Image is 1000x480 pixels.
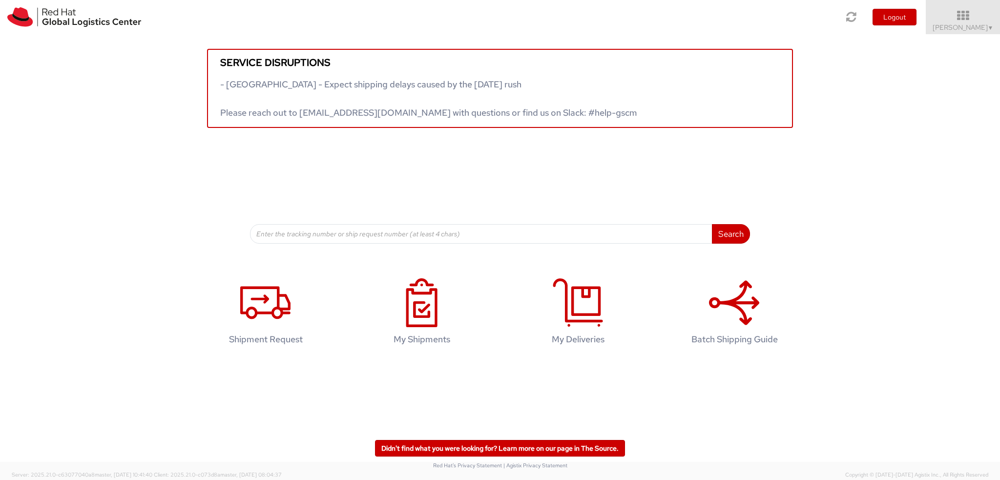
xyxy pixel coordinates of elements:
button: Search [712,224,750,244]
a: My Shipments [349,268,495,359]
h4: My Deliveries [515,334,641,344]
input: Enter the tracking number or ship request number (at least 4 chars) [250,224,712,244]
h4: My Shipments [359,334,485,344]
button: Logout [873,9,917,25]
a: Batch Shipping Guide [661,268,808,359]
a: My Deliveries [505,268,651,359]
a: Shipment Request [192,268,339,359]
span: Client: 2025.21.0-c073d8a [154,471,282,478]
a: Red Hat's Privacy Statement [433,462,502,469]
span: master, [DATE] 08:04:37 [220,471,282,478]
span: Copyright © [DATE]-[DATE] Agistix Inc., All Rights Reserved [845,471,988,479]
span: [PERSON_NAME] [933,23,994,32]
img: rh-logistics-00dfa346123c4ec078e1.svg [7,7,141,27]
span: ▼ [988,24,994,32]
span: master, [DATE] 10:41:40 [95,471,152,478]
a: Service disruptions - [GEOGRAPHIC_DATA] - Expect shipping delays caused by the [DATE] rush Please... [207,49,793,128]
span: Server: 2025.21.0-c63077040a8 [12,471,152,478]
h4: Batch Shipping Guide [671,334,797,344]
a: | Agistix Privacy Statement [503,462,567,469]
h4: Shipment Request [203,334,329,344]
a: Didn't find what you were looking for? Learn more on our page in The Source. [375,440,625,457]
h5: Service disruptions [220,57,780,68]
span: - [GEOGRAPHIC_DATA] - Expect shipping delays caused by the [DATE] rush Please reach out to [EMAIL... [220,79,637,118]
